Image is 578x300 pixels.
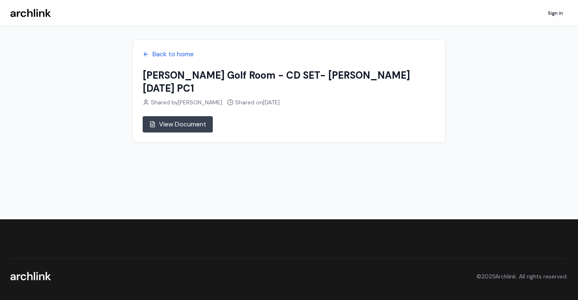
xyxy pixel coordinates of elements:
img: Archlink [10,9,51,18]
img: Archlink [10,272,51,280]
a: View Document [143,116,213,132]
span: Shared by [PERSON_NAME] [151,98,222,106]
a: Back to home [143,49,435,59]
p: © 2025 Archlink. All rights reserved. [477,272,568,280]
span: Shared on [DATE] [235,98,280,106]
a: Sign in [543,7,568,20]
h1: [PERSON_NAME] Golf Room - CD SET- [PERSON_NAME] [DATE] PC1 [143,69,435,95]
